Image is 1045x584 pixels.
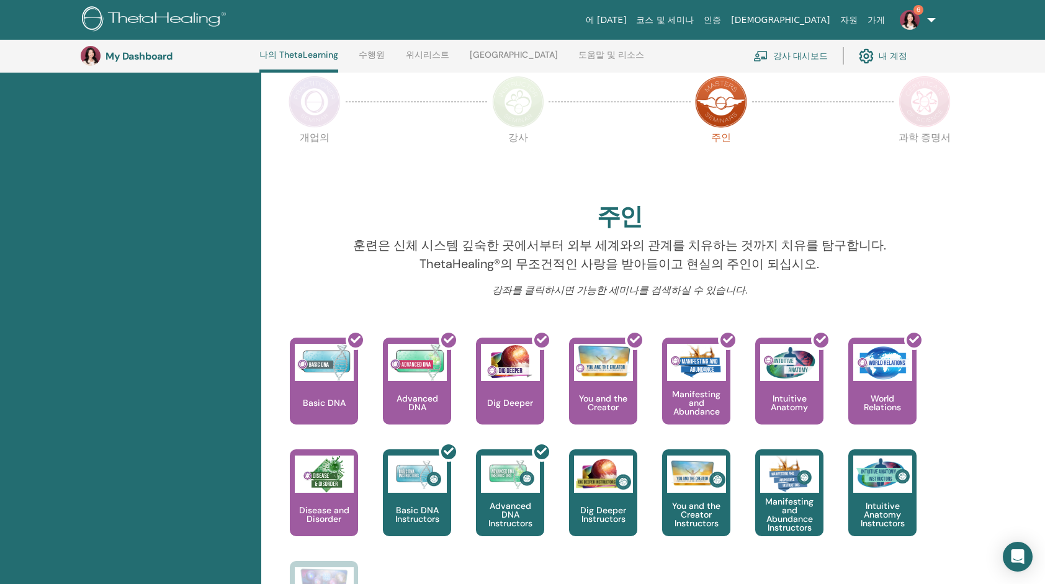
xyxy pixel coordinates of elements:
img: Intuitive Anatomy Instructors [853,456,912,493]
img: You and the Creator Instructors [667,456,726,493]
a: Manifesting and Abundance Instructors Manifesting and Abundance Instructors [755,449,823,561]
p: Dig Deeper [482,398,538,407]
p: Intuitive Anatomy [755,394,823,411]
img: Intuitive Anatomy [760,344,819,381]
img: You and the Creator [574,344,633,378]
a: 내 계정 [859,42,907,70]
a: 에 [DATE] [581,9,632,32]
img: Dig Deeper Instructors [574,456,633,493]
a: 수행원 [359,50,385,70]
a: Manifesting and Abundance Manifesting and Abundance [662,338,730,449]
img: Instructor [492,76,544,128]
img: default.jpg [900,10,920,30]
a: You and the Creator Instructors You and the Creator Instructors [662,449,730,561]
a: World Relations World Relations [848,338,917,449]
a: 가게 [863,9,890,32]
img: World Relations [853,344,912,381]
img: Manifesting and Abundance Instructors [760,456,819,493]
img: default.jpg [81,46,101,66]
a: Advanced DNA Instructors Advanced DNA Instructors [476,449,544,561]
a: [GEOGRAPHIC_DATA] [470,50,558,70]
a: 인증 [699,9,726,32]
h3: My Dashboard [105,50,230,62]
a: 코스 및 세미나 [631,9,699,32]
img: Manifesting and Abundance [667,344,726,381]
a: Disease and Disorder Disease and Disorder [290,449,358,561]
img: chalkboard-teacher.svg [753,50,768,61]
p: 주인 [695,133,747,185]
p: World Relations [848,394,917,411]
a: Basic DNA Basic DNA [290,338,358,449]
p: Disease and Disorder [290,506,358,523]
img: logo.png [82,6,230,34]
a: Dig Deeper Instructors Dig Deeper Instructors [569,449,637,561]
p: 개업의 [289,133,341,185]
a: Dig Deeper Dig Deeper [476,338,544,449]
a: [DEMOGRAPHIC_DATA] [726,9,835,32]
a: Intuitive Anatomy Intuitive Anatomy [755,338,823,449]
p: Manifesting and Abundance Instructors [755,497,823,532]
img: Advanced DNA [388,344,447,381]
div: Open Intercom Messenger [1003,542,1033,572]
img: Practitioner [289,76,341,128]
a: 위시리스트 [406,50,449,70]
p: Intuitive Anatomy Instructors [848,501,917,528]
p: Dig Deeper Instructors [569,506,637,523]
p: 과학 증명서 [899,133,951,185]
img: Master [695,76,747,128]
img: Disease and Disorder [295,456,354,493]
p: You and the Creator [569,394,637,411]
img: Dig Deeper [481,344,540,381]
a: 도움말 및 리소스 [578,50,644,70]
p: 훈련은 신체 시스템 깊숙한 곳에서부터 외부 세계와의 관계를 치유하는 것까지 치유를 탐구합니다. ThetaHealing®의 무조건적인 사랑을 받아들이고 현실의 주인이 되십시오. [341,236,898,273]
a: Intuitive Anatomy Instructors Intuitive Anatomy Instructors [848,449,917,561]
p: Advanced DNA [383,394,451,411]
a: 강사 대시보드 [753,42,828,70]
img: cog.svg [859,45,874,66]
a: 자원 [835,9,863,32]
p: Advanced DNA Instructors [476,501,544,528]
p: 강사 [492,133,544,185]
img: Advanced DNA Instructors [481,456,540,493]
h2: 주인 [597,203,643,231]
p: Basic DNA Instructors [383,506,451,523]
img: Basic DNA [295,344,354,381]
a: Basic DNA Instructors Basic DNA Instructors [383,449,451,561]
img: Basic DNA Instructors [388,456,447,493]
p: You and the Creator Instructors [662,501,730,528]
span: 6 [913,5,923,15]
p: 강좌를 클릭하시면 가능한 세미나를 검색하실 수 있습니다. [341,283,898,298]
a: 나의 ThetaLearning [259,50,338,73]
img: Certificate of Science [899,76,951,128]
p: Manifesting and Abundance [662,390,730,416]
a: Advanced DNA Advanced DNA [383,338,451,449]
a: You and the Creator You and the Creator [569,338,637,449]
